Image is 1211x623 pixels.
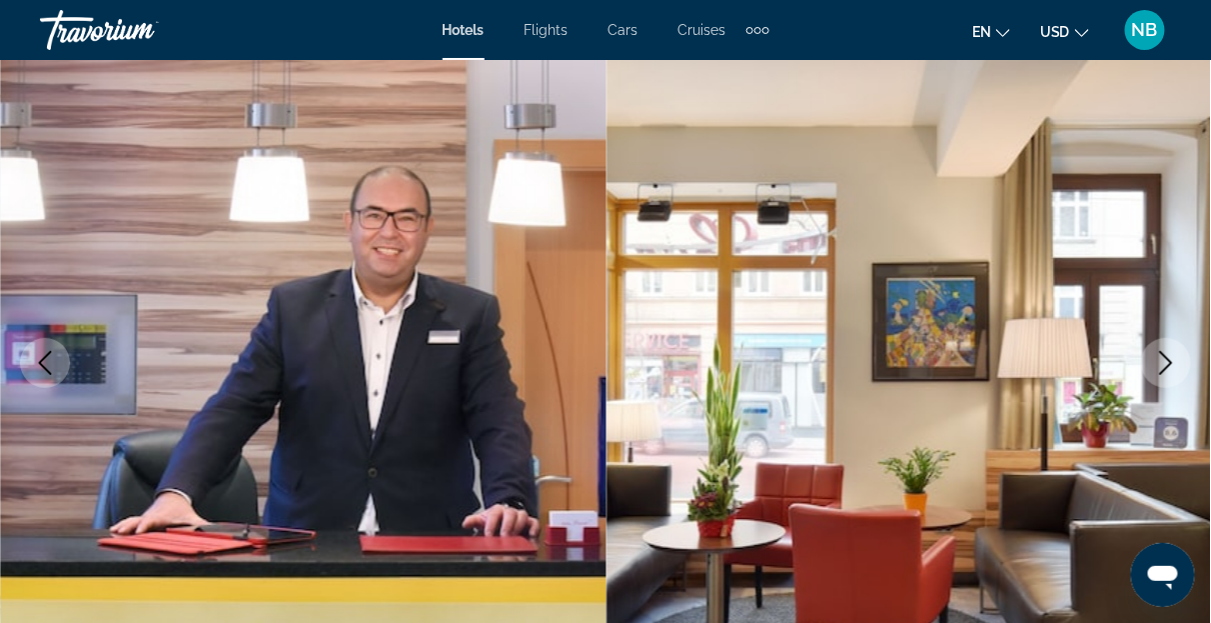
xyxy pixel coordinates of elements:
button: Change language [972,17,1010,46]
button: Change currency [1040,17,1089,46]
button: Next image [1141,338,1191,388]
a: Cars [608,22,638,38]
a: Travorium [40,4,240,56]
span: USD [1040,24,1070,40]
button: User Menu [1119,9,1171,51]
a: Cruises [678,22,726,38]
button: Extra navigation items [746,14,769,46]
span: en [972,24,991,40]
a: Hotels [443,22,485,38]
a: Flights [525,22,569,38]
button: Previous image [20,338,70,388]
iframe: Button to launch messaging window [1131,543,1195,607]
span: NB [1132,20,1158,40]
